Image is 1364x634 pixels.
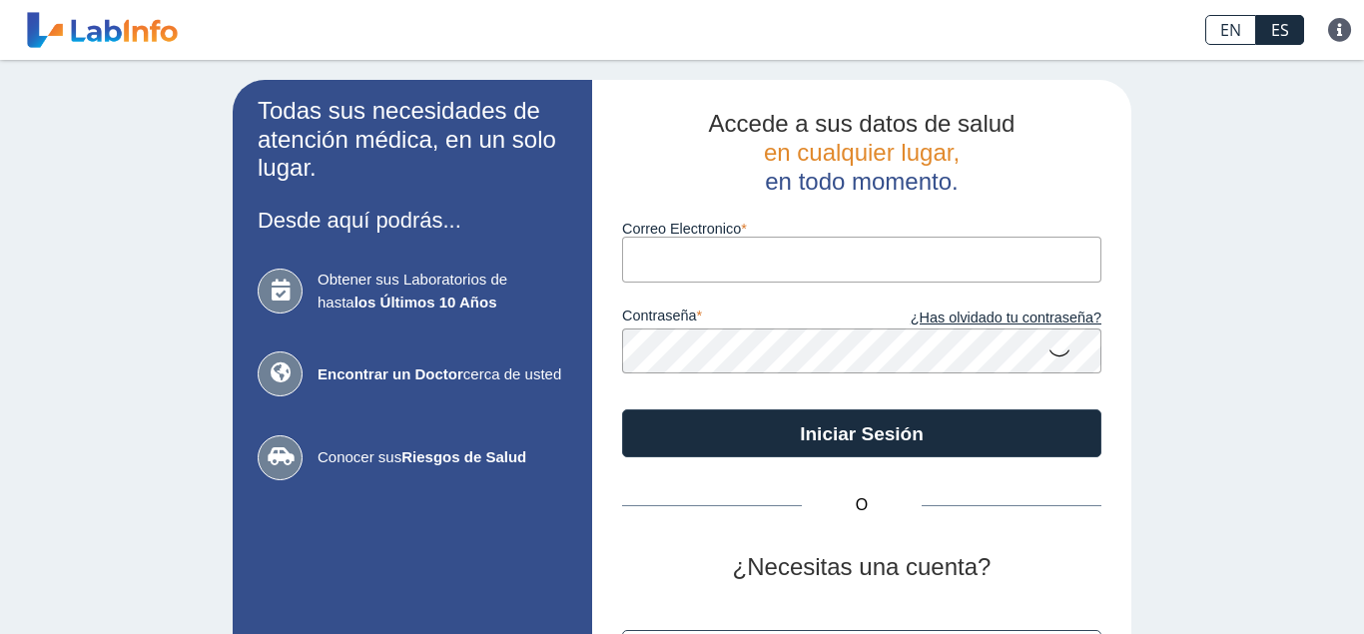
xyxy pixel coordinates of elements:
[258,208,567,233] h3: Desde aquí podrás...
[1256,15,1304,45] a: ES
[318,446,567,469] span: Conocer sus
[401,448,526,465] b: Riesgos de Salud
[622,553,1101,582] h2: ¿Necesitas una cuenta?
[709,110,1016,137] span: Accede a sus datos de salud
[765,168,958,195] span: en todo momento.
[258,97,567,183] h2: Todas sus necesidades de atención médica, en un solo lugar.
[318,363,567,386] span: cerca de usted
[318,269,567,314] span: Obtener sus Laboratorios de hasta
[1205,15,1256,45] a: EN
[622,221,1101,237] label: Correo Electronico
[622,308,862,329] label: contraseña
[862,308,1101,329] a: ¿Has olvidado tu contraseña?
[354,294,497,311] b: los Últimos 10 Años
[802,493,922,517] span: O
[764,139,960,166] span: en cualquier lugar,
[318,365,463,382] b: Encontrar un Doctor
[1186,556,1342,612] iframe: Help widget launcher
[622,409,1101,457] button: Iniciar Sesión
